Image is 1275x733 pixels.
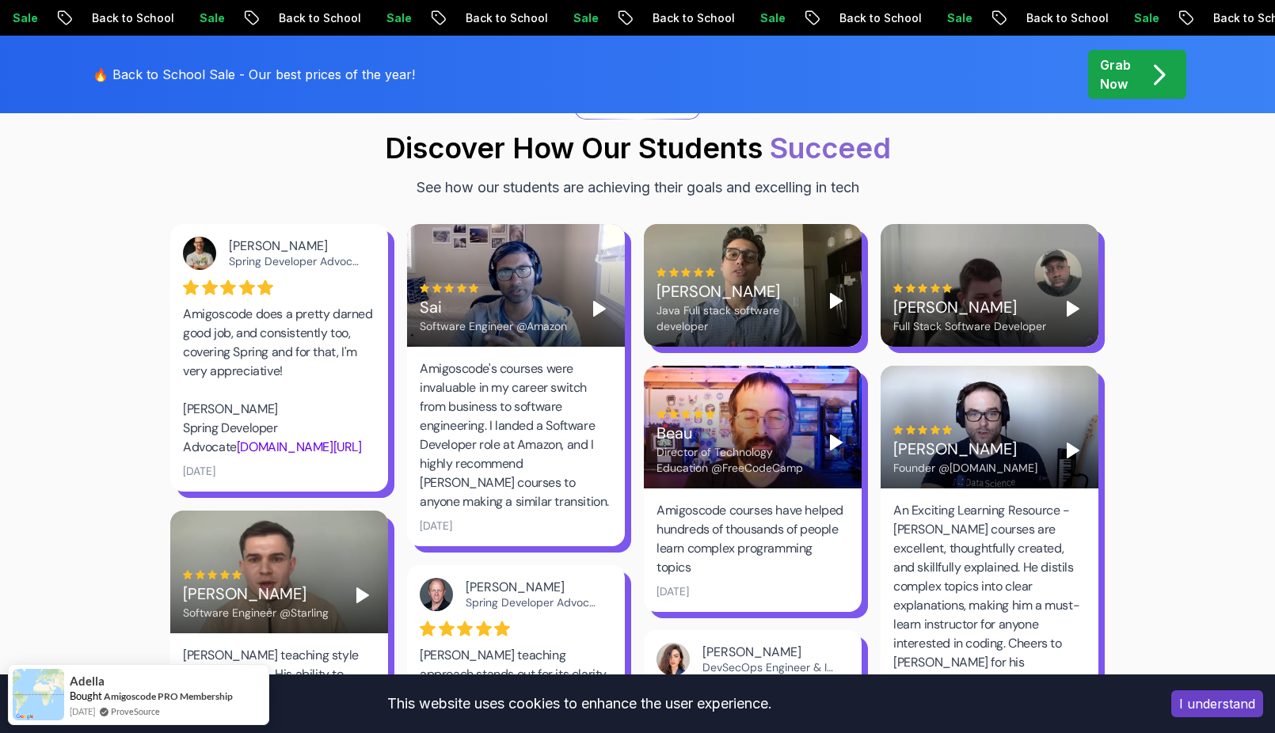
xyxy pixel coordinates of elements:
[70,705,95,718] span: [DATE]
[1060,438,1086,463] button: Play
[770,131,891,165] span: Succeed
[104,690,233,702] a: Amigoscode PRO Membership
[893,318,1046,334] div: Full Stack Software Developer
[934,10,985,26] p: Sale
[893,296,1046,318] div: [PERSON_NAME]
[702,644,836,660] div: [PERSON_NAME]
[420,518,452,534] div: [DATE]
[893,438,1037,460] div: [PERSON_NAME]
[385,132,891,164] h2: Discover How Our Students
[229,254,363,268] div: Spring Developer Advocate
[183,583,329,605] div: [PERSON_NAME]
[640,10,748,26] p: Back to School
[111,705,160,718] a: ProveSource
[1014,10,1121,26] p: Back to School
[266,10,374,26] p: Back to School
[657,583,689,599] div: [DATE]
[70,674,105,688] span: Adella
[350,583,375,608] button: Play
[587,296,612,321] button: Play
[893,460,1037,476] div: Founder @[DOMAIN_NAME]
[827,10,934,26] p: Back to School
[93,65,415,84] p: 🔥 Back to School Sale - Our best prices of the year!
[702,660,836,674] div: DevSecOps Engineer & Instructor
[187,10,238,26] p: Sale
[13,669,64,720] img: provesource social proof notification image
[183,305,375,457] div: Amigoscode does a pretty darned good job, and consistently too, covering Spring and for that, I'm...
[657,501,849,577] div: Amigoscode courses have helped hundreds of thousands of people learn complex programming topics
[183,605,329,621] div: Software Engineer @Starling
[229,238,363,254] div: [PERSON_NAME]
[561,10,611,26] p: Sale
[12,686,1147,721] div: This website uses cookies to enhance the user experience.
[70,689,102,702] span: Bought
[420,578,453,611] img: Dan Vega avatar
[893,501,1086,691] div: An Exciting Learning Resource - [PERSON_NAME] courses are excellent, thoughtfully created, and sk...
[657,444,811,476] div: Director of Technology Education @FreeCodeCamp
[229,254,369,268] a: Spring Developer Advocate
[420,296,567,318] div: Sai
[1171,690,1263,717] button: Accept cookies
[453,10,561,26] p: Back to School
[417,177,859,199] p: See how our students are achieving their goals and excelling in tech
[657,302,811,334] div: Java Full stack software developer
[824,430,849,455] button: Play
[420,359,612,511] div: Amigoscode's courses were invaluable in my career switch from business to software engineering. I...
[657,643,690,676] img: Assma Fadhli avatar
[748,10,798,26] p: Sale
[824,288,849,313] button: Play
[183,237,216,270] img: Josh Long avatar
[1121,10,1172,26] p: Sale
[1060,296,1086,321] button: Play
[657,280,811,302] div: [PERSON_NAME]
[466,579,599,595] div: [PERSON_NAME]
[374,10,424,26] p: Sale
[657,422,811,444] div: Beau
[1100,55,1131,93] p: Grab Now
[237,439,362,455] a: [DOMAIN_NAME][URL]
[466,595,606,610] a: Spring Developer Advocate
[183,463,215,479] div: [DATE]
[79,10,187,26] p: Back to School
[466,595,599,610] div: Spring Developer Advocate
[420,318,567,334] div: Software Engineer @Amazon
